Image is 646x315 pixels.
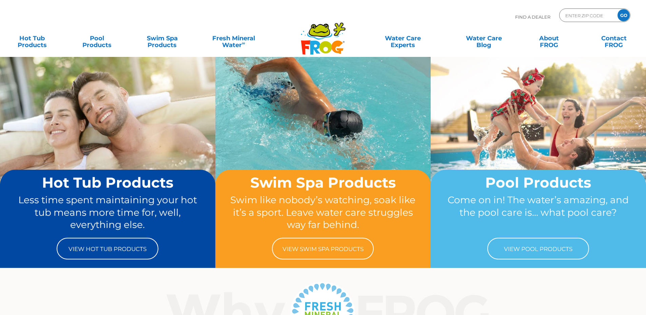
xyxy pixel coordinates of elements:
[272,238,374,259] a: View Swim Spa Products
[228,194,418,231] p: Swim like nobody’s watching, soak like it’s a sport. Leave water care struggles way far behind.
[487,238,589,259] a: View Pool Products
[444,194,633,231] p: Come on in! The water’s amazing, and the pool care is… what pool care?
[297,14,349,55] img: Frog Products Logo
[524,31,574,45] a: AboutFROG
[515,8,550,25] p: Find A Dealer
[444,175,633,190] h2: Pool Products
[202,31,265,45] a: Fresh MineralWater∞
[137,31,188,45] a: Swim SpaProducts
[458,31,509,45] a: Water CareBlog
[7,31,57,45] a: Hot TubProducts
[57,238,158,259] a: View Hot Tub Products
[215,57,431,217] img: home-banner-swim-spa-short
[13,175,202,190] h2: Hot Tub Products
[242,40,245,46] sup: ∞
[228,175,418,190] h2: Swim Spa Products
[13,194,202,231] p: Less time spent maintaining your hot tub means more time for, well, everything else.
[72,31,122,45] a: PoolProducts
[589,31,639,45] a: ContactFROG
[618,9,630,21] input: GO
[362,31,444,45] a: Water CareExperts
[431,57,646,217] img: home-banner-pool-short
